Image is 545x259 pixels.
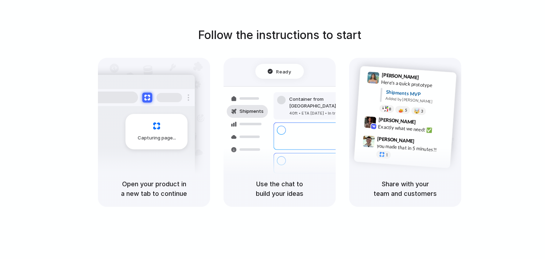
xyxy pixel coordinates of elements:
[378,123,449,135] div: Exactly what we need! ✅
[421,74,436,83] span: 9:41 AM
[386,88,451,100] div: Shipments MVP
[389,107,391,111] span: 8
[378,115,416,126] span: [PERSON_NAME]
[198,27,361,44] h1: Follow the instructions to start
[289,96,366,110] div: Container from [GEOGRAPHIC_DATA]
[385,95,451,105] div: Added by [PERSON_NAME]
[276,68,291,75] span: Ready
[377,134,415,145] span: [PERSON_NAME]
[232,179,327,198] h5: Use the chat to build your ideas
[421,109,423,113] span: 3
[418,119,433,127] span: 9:42 AM
[106,179,202,198] h5: Open your product in a new tab to continue
[405,108,407,112] span: 5
[289,110,366,116] div: 40ft • ETA [DATE] • In transit
[381,71,419,81] span: [PERSON_NAME]
[414,108,420,114] div: 🤯
[381,78,452,90] div: Here's a quick prototype
[376,142,447,154] div: you made that in 5 minutes?!
[358,179,453,198] h5: Share with your team and customers
[417,138,431,147] span: 9:47 AM
[386,153,388,156] span: 1
[138,134,177,142] span: Capturing page
[240,108,264,115] span: Shipments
